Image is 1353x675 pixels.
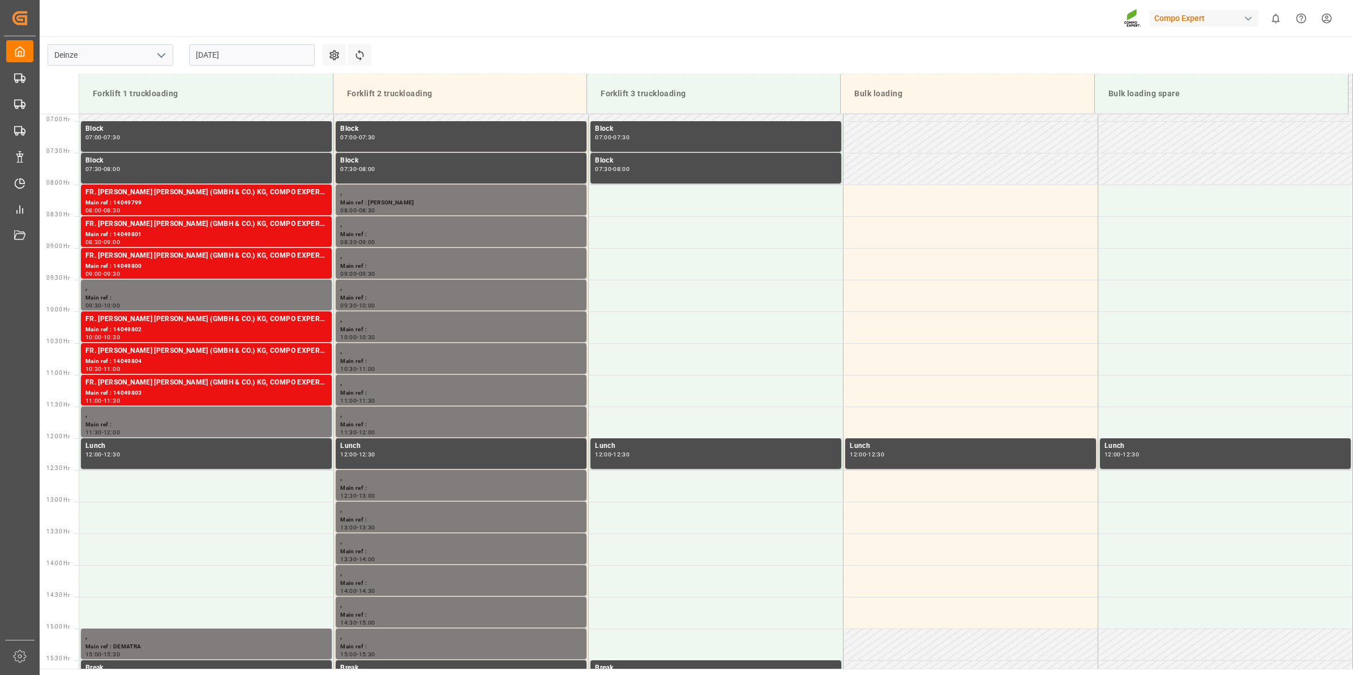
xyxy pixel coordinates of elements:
div: 15:00 [359,620,375,625]
div: 09:30 [85,303,102,308]
div: - [357,208,358,213]
div: Main ref : [340,325,582,335]
div: , [340,250,582,262]
div: Block [340,123,582,135]
div: 13:30 [359,525,375,530]
div: 08:00 [613,166,630,172]
div: Main ref : [340,515,582,525]
div: 11:00 [340,398,357,403]
div: , [340,409,582,420]
div: Bulk loading spare [1104,83,1339,104]
div: 13:00 [340,525,357,530]
div: 15:00 [340,652,357,657]
div: 10:30 [85,366,102,371]
div: , [340,377,582,388]
div: FR. [PERSON_NAME] [PERSON_NAME] (GMBH & CO.) KG, COMPO EXPERT Benelux N.V. [85,187,327,198]
div: Main ref : [340,547,582,557]
div: - [102,166,104,172]
div: Forklift 3 truckloading [596,83,831,104]
div: 13:30 [340,557,357,562]
div: - [357,366,358,371]
div: 12:30 [1123,452,1139,457]
div: 07:00 [85,135,102,140]
div: , [340,187,582,198]
div: 08:00 [340,208,357,213]
span: 11:30 Hr [46,401,70,408]
div: - [102,208,104,213]
span: 10:30 Hr [46,338,70,344]
div: 08:00 [359,166,375,172]
div: - [1121,452,1123,457]
div: Main ref : [340,388,582,398]
div: - [357,398,358,403]
div: 07:30 [104,135,120,140]
div: 08:00 [104,166,120,172]
div: Block [595,123,837,135]
div: Main ref : [340,420,582,430]
div: - [357,135,358,140]
div: - [102,303,104,308]
span: 14:00 Hr [46,560,70,566]
div: - [357,166,358,172]
div: 10:00 [104,303,120,308]
div: Main ref : 14049802 [85,325,327,335]
div: FR. [PERSON_NAME] [PERSON_NAME] (GMBH & CO.) KG, COMPO EXPERT Benelux N.V. [85,314,327,325]
div: 08:00 [85,208,102,213]
div: Main ref : [340,610,582,620]
span: 11:00 Hr [46,370,70,376]
div: Main ref : [340,484,582,493]
div: 12:00 [85,452,102,457]
div: - [357,452,358,457]
div: - [357,493,358,498]
div: Break [85,663,327,674]
div: Lunch [85,441,327,452]
span: 12:00 Hr [46,433,70,439]
div: Main ref : 14049800 [85,262,327,271]
div: 09:00 [359,240,375,245]
div: - [102,135,104,140]
div: , [340,631,582,642]
div: Forklift 2 truckloading [342,83,577,104]
div: 10:30 [359,335,375,340]
div: Main ref : 14049803 [85,388,327,398]
div: , [85,409,327,420]
span: 09:00 Hr [46,243,70,249]
button: show 0 new notifications [1263,6,1288,31]
div: Main ref : [340,642,582,652]
div: Block [85,155,327,166]
div: 12:00 [1104,452,1121,457]
div: , [85,282,327,293]
div: 15:00 [85,652,102,657]
div: - [102,366,104,371]
div: - [611,166,613,172]
div: 14:00 [340,588,357,593]
span: 08:00 Hr [46,180,70,186]
div: , [340,472,582,484]
div: 11:30 [85,430,102,435]
div: Block [340,155,582,166]
input: DD.MM.YYYY [189,44,315,66]
div: 07:30 [340,166,357,172]
div: Break [595,663,837,674]
div: , [340,345,582,357]
div: , [340,536,582,547]
div: 09:30 [104,271,120,276]
div: , [340,504,582,515]
div: Main ref : [340,293,582,303]
div: Block [595,155,837,166]
div: - [102,240,104,245]
div: 10:00 [340,335,357,340]
div: Bulk loading [850,83,1085,104]
div: , [340,282,582,293]
div: 14:30 [359,588,375,593]
div: Main ref : [85,420,327,430]
div: 07:30 [595,166,611,172]
div: FR. [PERSON_NAME] [PERSON_NAME] (GMBH & CO.) KG, COMPO EXPERT Benelux N.V. [85,250,327,262]
span: 13:30 Hr [46,528,70,535]
div: FR. [PERSON_NAME] [PERSON_NAME] (GMBH & CO.) KG, COMPO EXPERT Benelux N.V. [85,377,327,388]
div: 12:30 [868,452,884,457]
div: 11:00 [104,366,120,371]
div: 08:30 [359,208,375,213]
div: - [102,652,104,657]
span: 15:00 Hr [46,623,70,630]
